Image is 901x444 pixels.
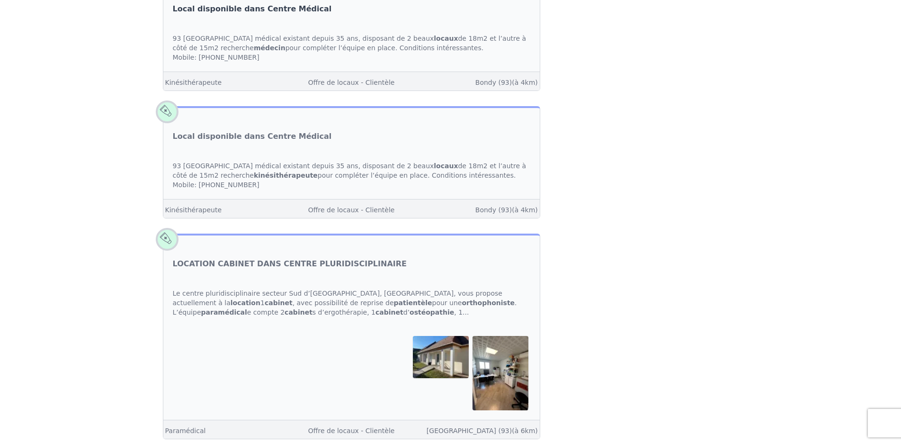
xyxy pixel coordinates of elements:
strong: cabinet [375,308,403,316]
strong: locaux [434,35,458,42]
strong: orthophoniste [462,299,515,307]
a: Offre de locaux - Clientèle [308,206,395,214]
span: (à 4km) [512,206,538,214]
strong: cabinet [285,308,312,316]
a: Kinésithérapeute [165,79,222,86]
strong: ostéopathie [410,308,454,316]
strong: kinési [254,172,318,179]
img: LOCATION CABINET DANS CENTRE PLURIDISCIPLINAIRE [473,336,528,410]
a: Bondy (93)(à 4km) [475,79,538,86]
div: 93 [GEOGRAPHIC_DATA] médical existant depuis 35 ans, disposant de 2 beaux de 18m2 et l’autre à cô... [163,152,540,199]
strong: location [231,299,260,307]
a: Paramédical [165,427,206,435]
span: (à 4km) [512,79,538,86]
strong: locaux [434,162,458,170]
a: Kinésithérapeute [165,206,222,214]
div: 93 [GEOGRAPHIC_DATA] médical existant depuis 35 ans, disposant de 2 beaux de 18m2 et l’autre à cô... [163,24,540,72]
a: LOCATION CABINET DANS CENTRE PLURIDISCIPLINAIRE [173,258,407,270]
a: Offre de locaux - Clientèle [308,79,395,86]
strong: paramédical [201,308,247,316]
strong: médecin [254,44,285,52]
div: Le centre pluridisciplinaire secteur Sud d’[GEOGRAPHIC_DATA], [GEOGRAPHIC_DATA], vous propose act... [163,279,540,326]
strong: cabinet [265,299,293,307]
a: [GEOGRAPHIC_DATA] (93)(à 6km) [427,427,538,435]
img: LOCATION CABINET DANS CENTRE PLURIDISCIPLINAIRE [413,336,469,378]
a: Bondy (93)(à 4km) [475,206,538,214]
strong: patientèle [394,299,432,307]
strong: thérapeute [276,172,318,179]
span: (à 6km) [512,427,538,435]
a: Local disponible dans Centre Médical [173,131,332,142]
a: Local disponible dans Centre Médical [173,3,332,15]
a: Offre de locaux - Clientèle [308,427,395,435]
